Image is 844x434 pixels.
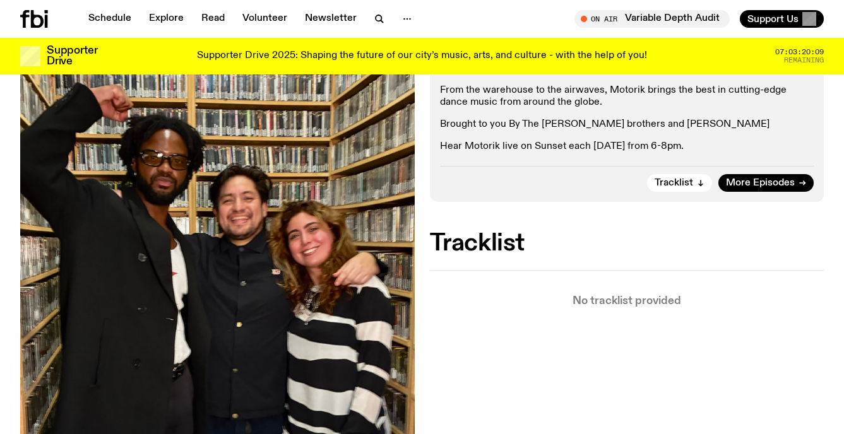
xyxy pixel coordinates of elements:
[430,296,824,307] p: No tracklist provided
[655,179,693,188] span: Tracklist
[47,45,97,67] h3: Supporter Drive
[194,10,232,28] a: Read
[81,10,139,28] a: Schedule
[141,10,191,28] a: Explore
[440,141,814,153] p: Hear Motorik live on Sunset each [DATE] from 6-8pm.
[747,13,799,25] span: Support Us
[440,85,814,108] p: From the warehouse to the airwaves, Motorik brings the best in cutting-edge dance music from arou...
[647,174,712,192] button: Tracklist
[297,10,364,28] a: Newsletter
[574,10,730,28] button: On AirVariable Depth Audit
[726,179,795,188] span: More Episodes
[740,10,824,28] button: Support Us
[440,119,814,131] p: Brought to you By The [PERSON_NAME] brothers and [PERSON_NAME]
[235,10,295,28] a: Volunteer
[430,232,824,255] h2: Tracklist
[775,49,824,56] span: 07:03:20:09
[718,174,814,192] a: More Episodes
[784,57,824,64] span: Remaining
[197,50,647,62] p: Supporter Drive 2025: Shaping the future of our city’s music, arts, and culture - with the help o...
